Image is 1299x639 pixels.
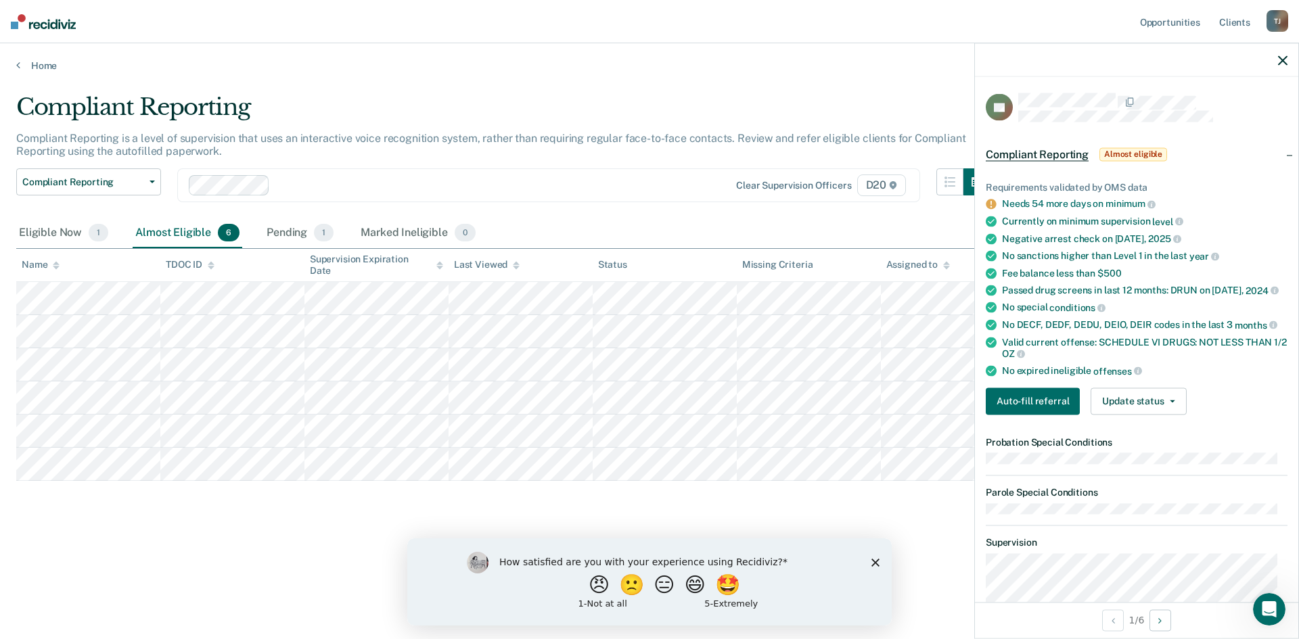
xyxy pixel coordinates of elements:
span: D20 [857,174,906,196]
span: Compliant Reporting [22,176,144,188]
span: 1 [314,224,334,241]
div: Compliant Reporting [16,93,990,132]
dt: Parole Special Conditions [986,487,1287,498]
iframe: Intercom live chat [1253,593,1285,625]
a: Navigate to form link [986,387,1085,415]
div: 1 / 6 [975,602,1298,638]
a: Home [16,60,1283,72]
div: No expired ineligible [1002,364,1287,377]
div: Last Viewed [454,259,520,270]
div: Marked Ineligible [358,218,478,248]
div: Currently on minimum supervision [1002,215,1287,227]
div: Requirements validated by OMS data [986,181,1287,193]
button: Update status [1091,387,1186,415]
div: TDOC ID [166,259,214,270]
a: Needs 54 more days on minimum [1002,199,1145,210]
span: level [1152,216,1183,227]
span: 1 [89,224,108,241]
span: 0 [455,224,476,241]
dt: Probation Special Conditions [986,436,1287,448]
span: offenses [1093,365,1142,376]
span: $500 [1097,267,1121,278]
div: Missing Criteria [742,259,813,270]
div: Assigned to [886,259,950,270]
div: Status [598,259,627,270]
span: Compliant Reporting [986,147,1089,161]
div: Negative arrest check on [DATE], [1002,233,1287,245]
span: 2025 [1148,233,1181,244]
div: Name [22,259,60,270]
dt: Supervision [986,537,1287,548]
span: months [1235,319,1277,330]
p: Compliant Reporting is a level of supervision that uses an interactive voice recognition system, ... [16,132,965,158]
div: T J [1267,10,1288,32]
span: year [1189,250,1219,261]
button: Previous Opportunity [1102,609,1124,631]
button: Next Opportunity [1149,609,1171,631]
div: No special [1002,302,1287,314]
div: Almost Eligible [133,218,242,248]
div: No DECF, DEDF, DEDU, DEIO, DEIR codes in the last 3 [1002,318,1287,331]
div: Compliant ReportingAlmost eligible [975,133,1298,176]
div: No sanctions higher than Level 1 in the last [1002,250,1287,262]
img: Recidiviz [11,14,76,29]
button: Auto-fill referral [986,387,1080,415]
span: conditions [1049,302,1105,313]
div: Supervision Expiration Date [310,254,443,277]
span: OZ [1002,348,1025,359]
div: Valid current offense: SCHEDULE VI DRUGS: NOT LESS THAN 1/2 [1002,336,1287,359]
div: Fee balance less than [1002,267,1287,279]
iframe: Survey by Kim from Recidiviz [407,538,892,625]
span: 2024 [1246,285,1278,295]
div: Passed drug screens in last 12 months: DRUN on [DATE], [1002,284,1287,296]
div: Pending [264,218,336,248]
span: 6 [218,224,240,241]
span: Almost eligible [1099,147,1167,161]
div: Eligible Now [16,218,111,248]
div: Clear supervision officers [736,180,851,191]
